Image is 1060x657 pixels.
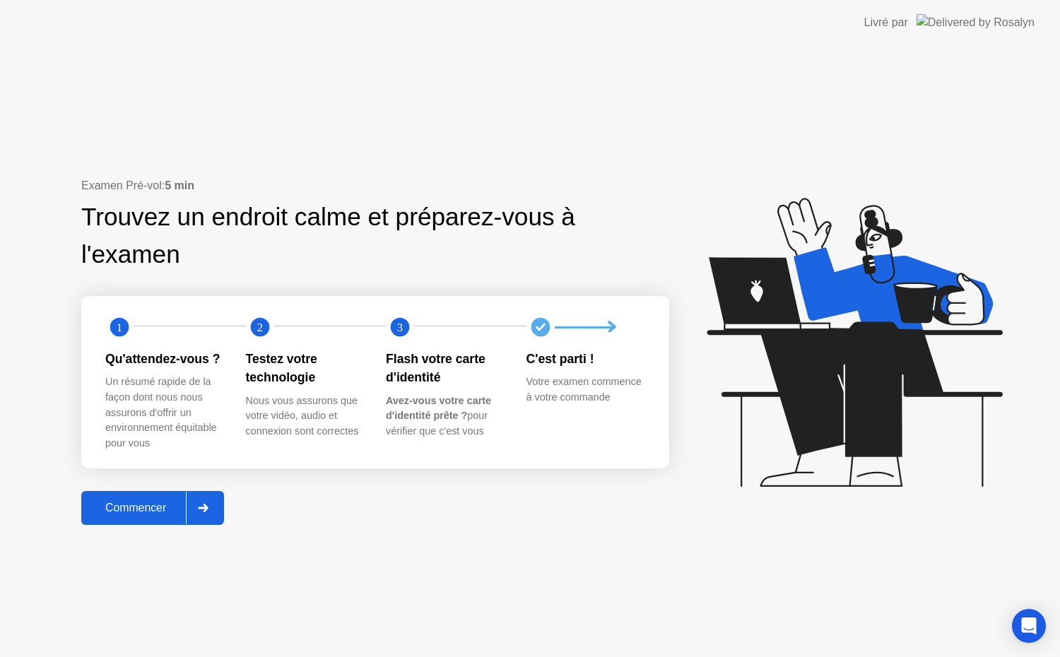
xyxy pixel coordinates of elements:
[257,321,262,334] text: 2
[397,321,403,334] text: 3
[246,350,364,387] div: Testez votre technologie
[81,199,579,273] div: Trouvez un endroit calme et préparez-vous à l'examen
[386,350,504,387] div: Flash votre carte d'identité
[526,350,644,368] div: C'est parti !
[105,374,223,451] div: Un résumé rapide de la façon dont nous nous assurons d'offrir un environnement équitable pour vous
[86,502,186,514] div: Commencer
[917,14,1035,30] img: Delivered by Rosalyn
[165,179,194,191] b: 5 min
[864,14,908,31] div: Livré par
[246,393,364,439] div: Nous vous assurons que votre vidéo, audio et connexion sont correctes
[105,350,223,368] div: Qu'attendez-vous ?
[117,321,122,334] text: 1
[386,395,491,422] b: Avez-vous votre carte d'identité prête ?
[386,393,504,439] div: pour vérifier que c'est vous
[81,177,669,194] div: Examen Pré-vol:
[526,374,644,405] div: Votre examen commence à votre commande
[1012,609,1046,643] div: Open Intercom Messenger
[81,491,224,525] button: Commencer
